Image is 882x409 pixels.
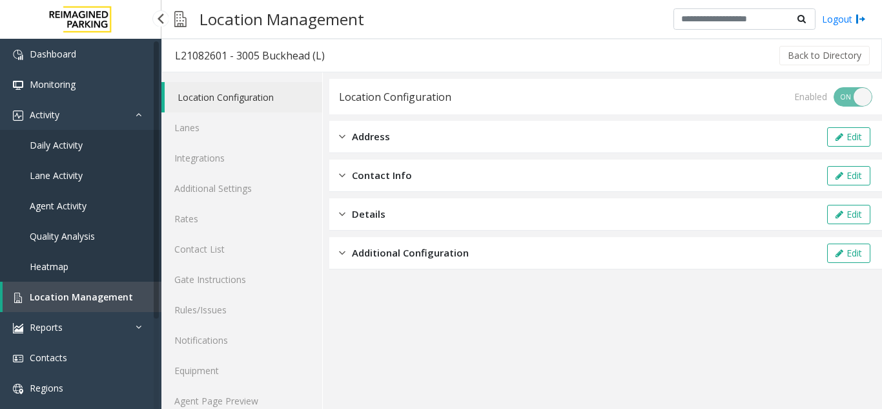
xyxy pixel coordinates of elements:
a: Equipment [161,355,322,386]
img: 'icon' [13,80,23,90]
img: logout [856,12,866,26]
span: Quality Analysis [30,230,95,242]
a: Additional Settings [161,173,322,204]
img: 'icon' [13,323,23,333]
img: 'icon' [13,293,23,303]
span: Details [352,207,385,222]
span: Additional Configuration [352,246,469,260]
img: 'icon' [13,110,23,121]
h3: Location Management [193,3,371,35]
a: Location Configuration [165,82,322,112]
span: Address [352,129,390,144]
span: Location Management [30,291,133,303]
span: Heatmap [30,260,68,273]
img: closed [339,129,345,144]
a: Logout [822,12,866,26]
span: Lane Activity [30,169,83,182]
a: Rules/Issues [161,295,322,325]
span: Dashboard [30,48,76,60]
img: 'icon' [13,353,23,364]
img: 'icon' [13,50,23,60]
button: Edit [827,205,870,224]
span: Agent Activity [30,200,87,212]
button: Edit [827,244,870,263]
img: closed [339,246,345,260]
span: Regions [30,382,63,394]
a: Notifications [161,325,322,355]
button: Back to Directory [779,46,870,65]
a: Gate Instructions [161,264,322,295]
img: closed [339,207,345,222]
a: Integrations [161,143,322,173]
span: Reports [30,321,63,333]
span: Daily Activity [30,139,83,151]
div: L21082601 - 3005 Buckhead (L) [175,47,325,64]
a: Location Management [3,282,161,312]
button: Edit [827,127,870,147]
a: Lanes [161,112,322,143]
img: closed [339,168,345,183]
div: Location Configuration [339,89,451,105]
button: Edit [827,166,870,185]
span: Contacts [30,351,67,364]
img: 'icon' [13,384,23,394]
div: Enabled [794,90,827,103]
span: Monitoring [30,78,76,90]
span: Activity [30,109,59,121]
span: Contact Info [352,168,412,183]
img: pageIcon [174,3,187,35]
a: Contact List [161,234,322,264]
a: Rates [161,204,322,234]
